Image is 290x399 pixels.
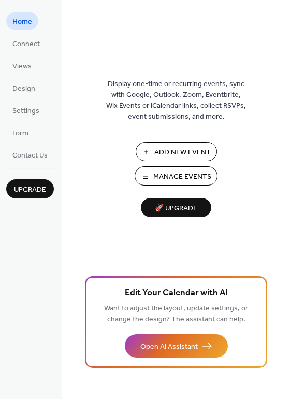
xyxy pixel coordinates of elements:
[12,83,35,94] span: Design
[6,102,46,119] a: Settings
[140,341,198,352] span: Open AI Assistant
[6,124,35,141] a: Form
[135,166,218,186] button: Manage Events
[6,12,38,30] a: Home
[6,79,41,96] a: Design
[6,35,46,52] a: Connect
[12,17,32,27] span: Home
[12,39,40,50] span: Connect
[125,286,228,301] span: Edit Your Calendar with AI
[154,147,211,158] span: Add New Event
[14,184,46,195] span: Upgrade
[125,334,228,358] button: Open AI Assistant
[12,150,48,161] span: Contact Us
[6,146,54,163] a: Contact Us
[6,179,54,198] button: Upgrade
[106,79,246,122] span: Display one-time or recurring events, sync with Google, Outlook, Zoom, Eventbrite, Wix Events or ...
[12,106,39,117] span: Settings
[6,57,38,74] a: Views
[147,202,205,216] span: 🚀 Upgrade
[12,128,28,139] span: Form
[104,302,248,326] span: Want to adjust the layout, update settings, or change the design? The assistant can help.
[136,142,217,161] button: Add New Event
[153,172,211,182] span: Manage Events
[12,61,32,72] span: Views
[141,198,211,217] button: 🚀 Upgrade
